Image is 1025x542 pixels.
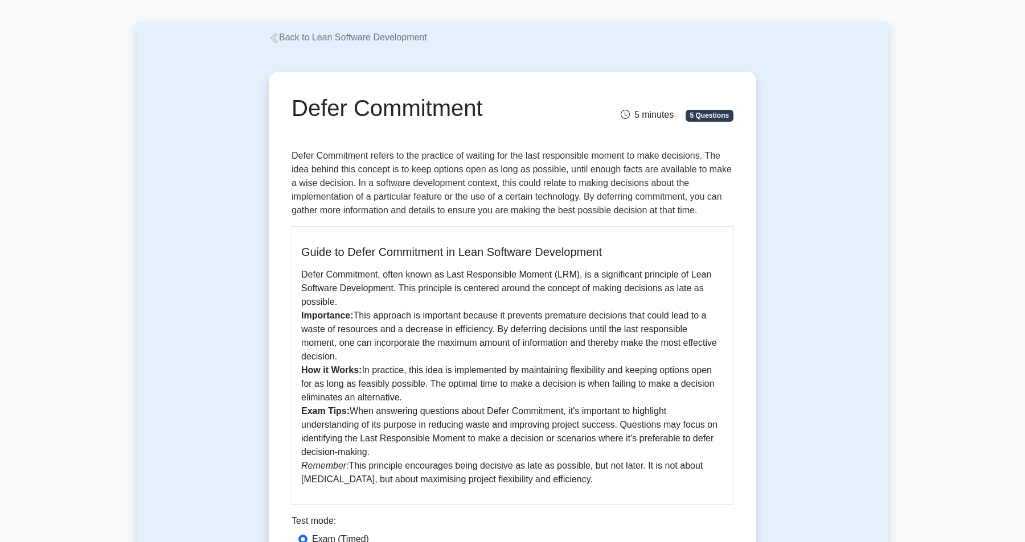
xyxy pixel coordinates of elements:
p: Defer Commitment, often known as Last Responsible Moment (LRM), is a significant principle of Lea... [301,268,724,486]
div: Test mode: [292,514,733,532]
b: How it Works: [301,365,362,375]
i: Remember: [301,461,349,470]
b: Exam Tips: [301,406,350,416]
a: Back to Lean Software Development [269,32,427,42]
p: Defer Commitment refers to the practice of waiting for the last responsible moment to make decisi... [292,149,733,217]
h5: Guide to Defer Commitment in Lean Software Development [301,245,724,259]
span: 5 minutes [621,110,674,119]
b: Importance: [301,311,354,320]
h1: Defer Commitment [292,94,581,122]
span: 5 Questions [686,110,733,121]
